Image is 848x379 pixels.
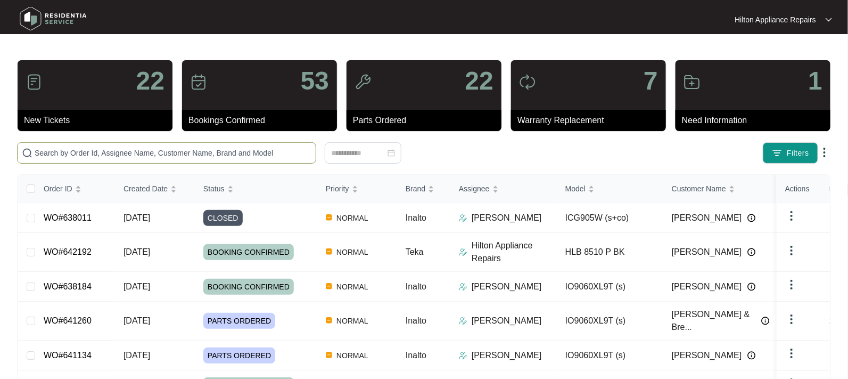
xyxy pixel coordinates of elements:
[557,272,663,302] td: IO9060XL9T (s)
[472,315,542,327] p: [PERSON_NAME]
[44,247,92,256] a: WO#642192
[332,280,373,293] span: NORMAL
[465,68,493,94] p: 22
[682,114,830,127] p: Need Information
[124,351,150,360] span: [DATE]
[115,175,195,203] th: Created Date
[644,68,658,94] p: 7
[326,214,332,221] img: Vercel Logo
[684,74,701,91] img: icon
[818,146,831,159] img: dropdown arrow
[787,148,809,159] span: Filters
[24,114,172,127] p: New Tickets
[735,14,816,25] p: Hilton Appliance Repairs
[44,316,92,325] a: WO#641260
[124,183,168,195] span: Created Date
[472,280,542,293] p: [PERSON_NAME]
[557,175,663,203] th: Model
[16,3,90,35] img: residentia service logo
[406,282,426,291] span: Inalto
[808,68,822,94] p: 1
[124,213,150,222] span: [DATE]
[672,308,756,334] span: [PERSON_NAME] & Bre...
[472,239,557,265] p: Hilton Appliance Repairs
[761,317,770,325] img: Info icon
[747,351,756,360] img: Info icon
[22,148,32,158] img: search-icon
[203,348,275,364] span: PARTS ORDERED
[190,74,207,91] img: icon
[772,148,783,158] img: filter icon
[44,351,92,360] a: WO#641134
[44,213,92,222] a: WO#638011
[459,283,467,291] img: Assigner Icon
[785,278,798,291] img: dropdown arrow
[472,349,542,362] p: [PERSON_NAME]
[203,313,275,329] span: PARTS ORDERED
[332,212,373,224] span: NORMAL
[517,114,666,127] p: Warranty Replacement
[35,175,115,203] th: Order ID
[763,142,818,164] button: filter iconFilters
[747,214,756,222] img: Info icon
[557,233,663,272] td: HLB 8510 P BK
[317,175,397,203] th: Priority
[203,244,294,260] span: BOOKING CONFIRMED
[44,183,72,195] span: Order ID
[747,248,756,256] img: Info icon
[397,175,450,203] th: Brand
[459,183,490,195] span: Assignee
[406,316,426,325] span: Inalto
[672,183,726,195] span: Customer Name
[747,283,756,291] img: Info icon
[406,351,426,360] span: Inalto
[663,175,770,203] th: Customer Name
[301,68,329,94] p: 53
[672,246,742,259] span: [PERSON_NAME]
[136,68,164,94] p: 22
[450,175,557,203] th: Assignee
[472,212,542,224] p: [PERSON_NAME]
[785,313,798,326] img: dropdown arrow
[826,17,832,22] img: dropdown arrow
[326,352,332,358] img: Vercel Logo
[26,74,43,91] img: icon
[44,282,92,291] a: WO#638184
[557,302,663,341] td: IO9060XL9T (s)
[557,203,663,233] td: ICG905W (s+co)
[353,114,501,127] p: Parts Ordered
[332,315,373,327] span: NORMAL
[406,247,424,256] span: Teka
[459,214,467,222] img: Assigner Icon
[326,283,332,289] img: Vercel Logo
[459,317,467,325] img: Assigner Icon
[203,279,294,295] span: BOOKING CONFIRMED
[406,213,426,222] span: Inalto
[406,183,425,195] span: Brand
[35,147,311,159] input: Search by Order Id, Assignee Name, Customer Name, Brand and Model
[203,183,225,195] span: Status
[195,175,317,203] th: Status
[565,183,586,195] span: Model
[459,351,467,360] img: Assigner Icon
[519,74,536,91] img: icon
[672,349,742,362] span: [PERSON_NAME]
[672,212,742,224] span: [PERSON_NAME]
[672,280,742,293] span: [PERSON_NAME]
[188,114,337,127] p: Bookings Confirmed
[355,74,372,91] img: icon
[332,246,373,259] span: NORMAL
[785,209,798,222] img: dropdown arrow
[332,349,373,362] span: NORMAL
[326,248,332,255] img: Vercel Logo
[203,210,243,226] span: CLOSED
[124,282,150,291] span: [DATE]
[785,244,798,257] img: dropdown arrow
[459,248,467,256] img: Assigner Icon
[777,175,830,203] th: Actions
[557,341,663,370] td: IO9060XL9T (s)
[124,316,150,325] span: [DATE]
[785,347,798,360] img: dropdown arrow
[124,247,150,256] span: [DATE]
[326,317,332,324] img: Vercel Logo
